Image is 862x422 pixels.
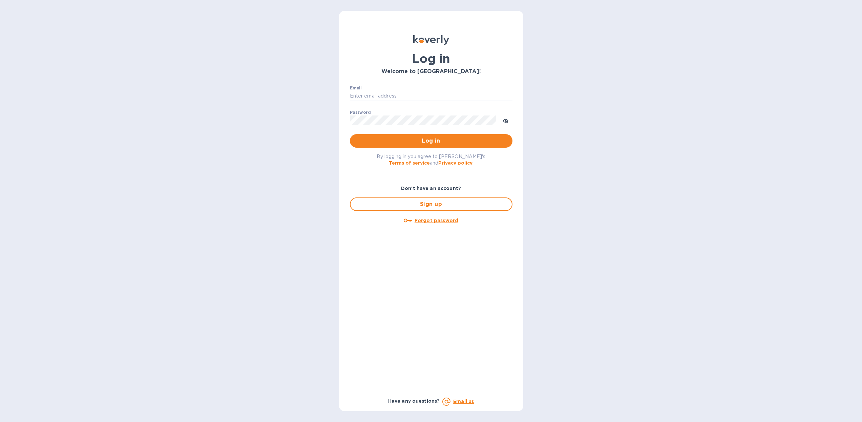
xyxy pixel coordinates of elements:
[350,197,512,211] button: Sign up
[350,68,512,75] h3: Welcome to [GEOGRAPHIC_DATA]!
[499,113,512,127] button: toggle password visibility
[377,154,485,166] span: By logging in you agree to [PERSON_NAME]'s and .
[350,51,512,66] h1: Log in
[438,160,472,166] a: Privacy policy
[350,86,362,90] label: Email
[355,137,507,145] span: Log in
[356,200,506,208] span: Sign up
[389,160,430,166] a: Terms of service
[401,186,461,191] b: Don't have an account?
[413,35,449,45] img: Koverly
[350,134,512,148] button: Log in
[350,110,371,114] label: Password
[388,398,440,404] b: Have any questions?
[350,91,512,101] input: Enter email address
[453,399,474,404] a: Email us
[415,218,458,223] u: Forgot password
